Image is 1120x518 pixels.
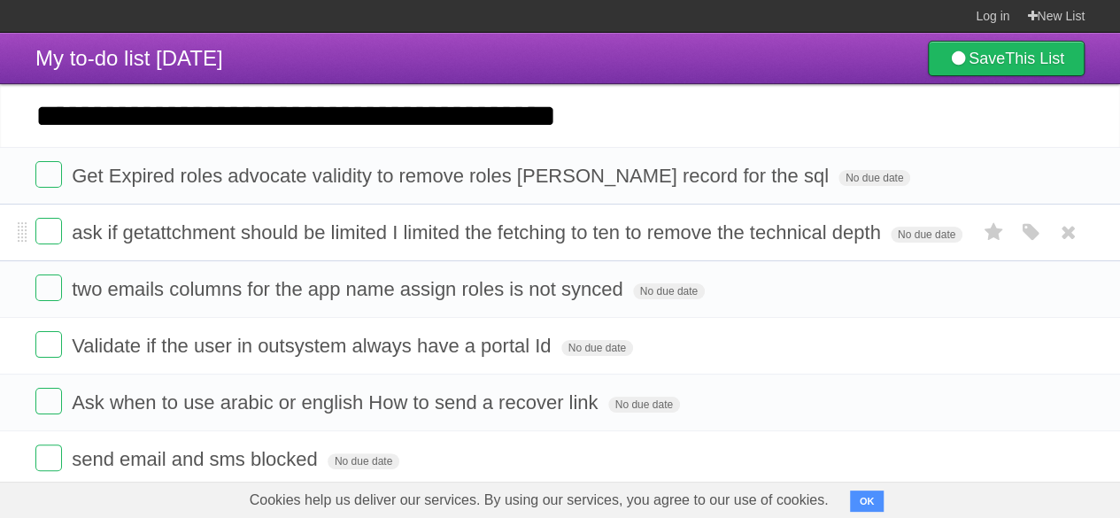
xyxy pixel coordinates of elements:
label: Done [35,274,62,301]
span: ask if getattchment should be limited I limited the fetching to ten to remove the technical depth [72,221,885,244]
a: SaveThis List [928,41,1085,76]
span: Get Expired roles advocate validity to remove roles [PERSON_NAME] record for the sql [72,165,833,187]
span: My to-do list [DATE] [35,46,223,70]
label: Star task [977,274,1010,304]
label: Done [35,331,62,358]
label: Star task [977,161,1010,190]
span: send email and sms blocked [72,448,322,470]
span: No due date [328,453,399,469]
span: Validate if the user in outsystem always have a portal Id [72,335,555,357]
label: Star task [977,388,1010,417]
span: Ask when to use arabic or english How to send a recover link [72,391,602,414]
span: Cookies help us deliver our services. By using our services, you agree to our use of cookies. [232,483,846,518]
label: Star task [977,445,1010,474]
label: Done [35,218,62,244]
label: Done [35,161,62,188]
span: No due date [891,227,962,243]
span: No due date [838,170,910,186]
span: two emails columns for the app name assign roles is not synced [72,278,627,300]
label: Star task [977,331,1010,360]
span: No due date [633,283,705,299]
span: No due date [608,397,680,413]
label: Done [35,445,62,471]
label: Star task [977,218,1010,247]
label: Done [35,388,62,414]
button: OK [850,491,884,512]
span: No due date [561,340,633,356]
b: This List [1005,50,1064,67]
